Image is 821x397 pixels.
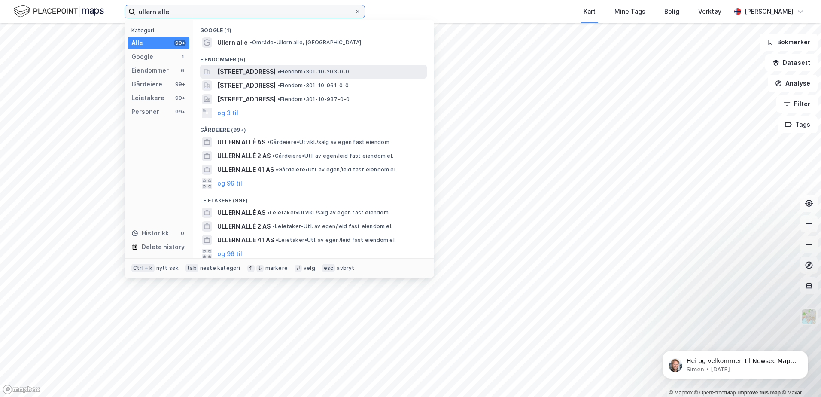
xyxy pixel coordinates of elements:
div: 99+ [174,81,186,88]
div: Leietakere (99+) [193,190,434,206]
div: avbryt [337,265,354,272]
div: markere [265,265,288,272]
span: Gårdeiere • Utl. av egen/leid fast eiendom el. [272,153,393,159]
button: Analyse [768,75,818,92]
div: 6 [179,67,186,74]
span: • [276,237,278,243]
a: Mapbox homepage [3,385,40,394]
span: Ullern allé [217,37,248,48]
span: ULLERN ALLE 41 AS [217,235,274,245]
div: Ctrl + k [131,264,155,272]
span: Gårdeiere • Utl. av egen/leid fast eiendom el. [276,166,397,173]
span: ULLERN ALLÉ 2 AS [217,151,271,161]
span: • [267,209,270,216]
span: ULLERN ALLÉ 2 AS [217,221,271,232]
div: Verktøy [698,6,721,17]
div: Personer [131,107,159,117]
div: Alle [131,38,143,48]
span: [STREET_ADDRESS] [217,80,276,91]
span: Eiendom • 301-10-937-0-0 [277,96,350,103]
button: Filter [776,95,818,113]
span: [STREET_ADDRESS] [217,67,276,77]
div: Leietakere [131,93,164,103]
div: 1 [179,53,186,60]
span: • [272,223,275,229]
div: [PERSON_NAME] [745,6,794,17]
span: Eiendom • 301-10-961-0-0 [277,82,349,89]
div: tab [185,264,198,272]
div: Eiendommer [131,65,169,76]
div: 99+ [174,108,186,115]
span: • [267,139,270,145]
div: Google (1) [193,20,434,36]
button: Datasett [765,54,818,71]
span: • [276,166,278,173]
div: 0 [179,230,186,237]
span: Leietaker • Utl. av egen/leid fast eiendom el. [272,223,392,230]
span: Område • Ullern allé, [GEOGRAPHIC_DATA] [249,39,362,46]
a: Improve this map [738,390,781,396]
img: logo.f888ab2527a4732fd821a326f86c7f29.svg [14,4,104,19]
div: Google [131,52,153,62]
span: Leietaker • Utvikl./salg av egen fast eiendom [267,209,389,216]
span: ULLERN ALLÉ AS [217,208,265,218]
span: ULLERN ALLE 41 AS [217,165,274,175]
input: Søk på adresse, matrikkel, gårdeiere, leietakere eller personer [135,5,354,18]
div: neste kategori [200,265,240,272]
span: Eiendom • 301-10-203-0-0 [277,68,350,75]
div: Gårdeiere [131,79,162,89]
span: [STREET_ADDRESS] [217,94,276,104]
div: 99+ [174,95,186,101]
div: Kategori [131,27,189,34]
iframe: Intercom notifications message [649,333,821,393]
button: og 96 til [217,178,242,189]
div: Bolig [664,6,679,17]
div: velg [304,265,315,272]
button: og 96 til [217,249,242,259]
button: Bokmerker [760,34,818,51]
a: OpenStreetMap [694,390,736,396]
button: Tags [778,116,818,133]
span: • [277,96,280,102]
div: Gårdeiere (99+) [193,120,434,135]
span: • [272,153,275,159]
div: esc [322,264,335,272]
div: nytt søk [156,265,179,272]
button: og 3 til [217,108,238,118]
div: Mine Tags [614,6,645,17]
img: Z [801,308,817,325]
a: Mapbox [669,390,693,396]
div: Kart [584,6,596,17]
span: • [277,82,280,89]
div: Historikk [131,228,169,238]
span: Leietaker • Utl. av egen/leid fast eiendom el. [276,237,396,244]
span: • [249,39,252,46]
div: Delete history [142,242,185,252]
div: 99+ [174,40,186,46]
span: Gårdeiere • Utvikl./salg av egen fast eiendom [267,139,389,146]
span: • [277,68,280,75]
div: Eiendommer (6) [193,49,434,65]
span: ULLERN ALLÉ AS [217,137,265,147]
